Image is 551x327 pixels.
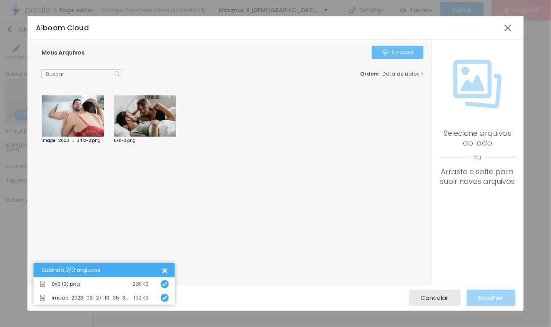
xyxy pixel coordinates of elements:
img: Icone [40,281,46,287]
div: 226 KB [132,282,149,287]
div: Subindo 2/2 arquivos [42,267,161,273]
span: ou [440,148,515,167]
div: : [360,72,423,76]
span: Ordem [360,70,379,77]
input: Buscar [42,69,122,80]
img: Icone [162,295,167,300]
img: Icone [40,295,46,301]
img: Icone [453,60,502,108]
img: Icone [162,282,167,287]
div: 192 KB [134,295,149,300]
div: 0x0-3.png [114,139,176,143]
button: Escolher [467,290,515,306]
button: Cancelar [409,290,461,306]
img: Icone [382,49,388,56]
div: image_2023_..._347z-2.png [42,139,104,143]
span: Escolher [479,294,503,301]
span: 0x0 (3).png [52,282,80,287]
span: Data de upload [383,72,425,76]
img: Icone [115,71,120,77]
span: Alboom Cloud [36,23,89,33]
div: Selecione arquivos ao lado Arraste e solte para subir novos arquivos [440,129,515,186]
button: IconeUpload [372,46,423,59]
span: image_2023_06_27T19_05_39_347Z (2).png [52,295,130,300]
div: Upload [382,49,413,55]
span: Meus Arquivos [42,49,85,57]
span: Cancelar [421,294,448,301]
